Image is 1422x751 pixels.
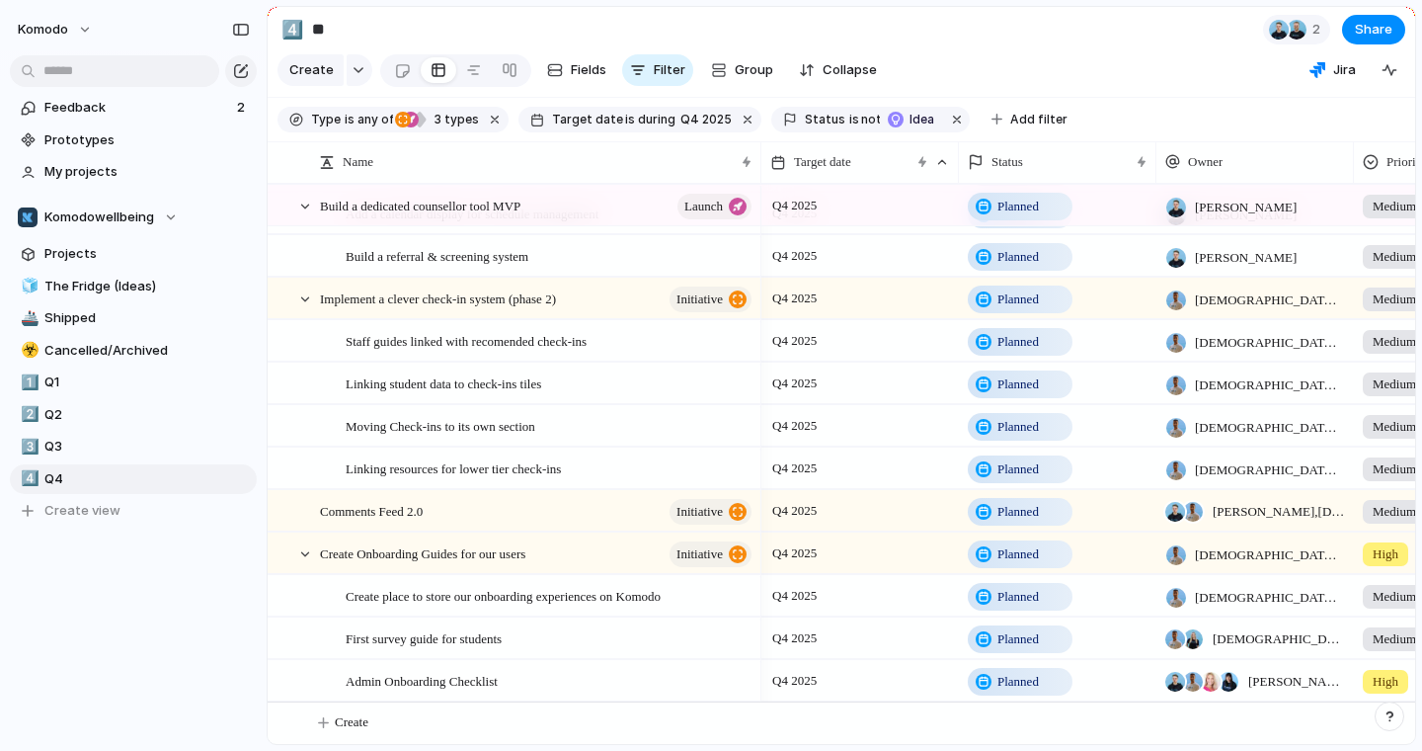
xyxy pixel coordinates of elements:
span: [PERSON_NAME] , [DEMOGRAPHIC_DATA][PERSON_NAME] , [PERSON_NAME] , [PERSON_NAME] [1248,672,1345,692]
span: [DEMOGRAPHIC_DATA][PERSON_NAME] [1195,375,1345,395]
span: [DEMOGRAPHIC_DATA][PERSON_NAME] [1195,460,1345,480]
span: [PERSON_NAME] [1195,248,1297,268]
button: Fields [539,54,614,86]
span: Q4 [44,469,250,489]
button: Idea [882,109,944,130]
button: initiative [670,499,751,525]
span: Group [735,60,773,80]
button: 3️⃣ [18,437,38,457]
span: Planned [997,290,1039,309]
span: Build a dedicated counsellor tool MVP [320,194,520,216]
span: Q4 2025 [767,244,822,268]
span: Planned [997,629,1039,649]
button: Create [277,54,344,86]
span: is [625,111,635,128]
span: Create [289,60,334,80]
button: initiative [670,542,751,567]
span: Status [805,111,845,128]
span: Q4 2025 [767,626,822,650]
span: is [849,111,859,128]
span: Owner [1188,152,1223,172]
span: Fields [571,60,606,80]
span: Linking student data to check-ins tiles [346,372,541,394]
span: Planned [997,247,1039,267]
span: 2 [1312,20,1326,40]
span: 3 [429,112,444,126]
span: is [345,111,355,128]
button: Create view [10,496,257,526]
div: 3️⃣ [21,436,35,459]
span: launch [684,193,723,220]
span: [DEMOGRAPHIC_DATA][PERSON_NAME] [1195,545,1345,565]
span: [DEMOGRAPHIC_DATA][PERSON_NAME] , [PERSON_NAME] [1213,629,1345,649]
button: Filter [622,54,693,86]
button: 🧊 [18,277,38,296]
span: Create Onboarding Guides for our users [320,542,525,564]
span: Linking resources for lower tier check-ins [346,457,561,479]
span: Q1 [44,373,250,392]
button: isany of [341,109,397,130]
span: Planned [997,332,1039,352]
button: Komodowellbeing [10,203,257,232]
span: Create [335,712,368,732]
span: Create view [44,501,120,521]
span: Q4 2025 [767,329,822,353]
span: Projects [44,244,250,264]
span: Medium [1373,459,1416,479]
button: ☣️ [18,341,38,361]
span: Build a referral & screening system [346,244,528,267]
span: Medium [1373,197,1416,216]
div: 🧊 [21,275,35,297]
span: Cancelled/Archived [44,341,250,361]
span: [PERSON_NAME] , [DEMOGRAPHIC_DATA][PERSON_NAME] [1213,502,1345,522]
button: 🚢 [18,308,38,328]
span: [DEMOGRAPHIC_DATA][PERSON_NAME] [1195,418,1345,438]
a: Projects [10,239,257,269]
span: Implement a clever check-in system (phase 2) [320,287,556,309]
a: Prototypes [10,125,257,155]
span: Medium [1373,375,1416,394]
div: 🧊The Fridge (Ideas) [10,272,257,301]
button: 4️⃣ [18,469,38,489]
span: Medium [1373,332,1416,352]
a: Feedback2 [10,93,257,123]
button: Group [701,54,783,86]
div: 🚢 [21,307,35,330]
a: My projects [10,157,257,187]
span: Komodowellbeing [44,208,154,227]
span: Planned [997,672,1039,692]
button: Share [1342,15,1405,44]
button: Jira [1302,55,1364,85]
span: Planned [997,197,1039,216]
span: Medium [1373,502,1416,522]
span: types [429,111,479,128]
div: 4️⃣ [281,16,303,42]
a: 3️⃣Q3 [10,432,257,461]
a: 2️⃣Q2 [10,400,257,430]
span: initiative [676,286,723,313]
button: 3 types [395,109,483,130]
span: not [859,111,881,128]
span: Target date [794,152,851,172]
button: 4️⃣ [276,14,308,45]
span: Status [991,152,1023,172]
span: [DEMOGRAPHIC_DATA][PERSON_NAME] [1195,333,1345,353]
span: Q2 [44,405,250,425]
span: [DEMOGRAPHIC_DATA][PERSON_NAME] [1195,291,1345,310]
button: 2️⃣ [18,405,38,425]
span: Q4 2025 [767,584,822,608]
span: Share [1355,20,1392,40]
span: Q4 2025 [767,457,822,480]
span: Shipped [44,308,250,328]
div: 1️⃣ [21,372,35,394]
a: 4️⃣Q4 [10,464,257,494]
span: Collapse [823,60,877,80]
span: Filter [654,60,685,80]
span: Q4 2025 [767,414,822,438]
div: ☣️ [21,339,35,362]
span: Q4 2025 [767,287,822,310]
span: Name [343,152,373,172]
span: Idea [909,111,938,128]
span: during [635,111,675,128]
